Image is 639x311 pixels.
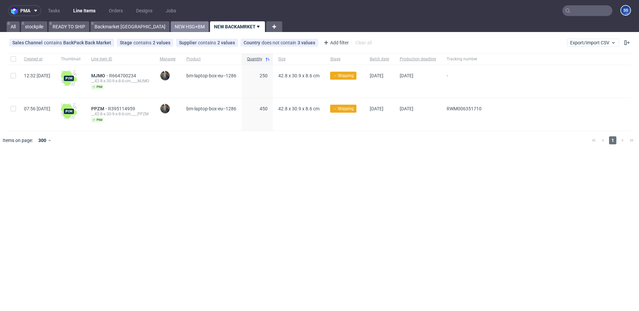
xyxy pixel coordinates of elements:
div: __42-8-x-30-9-x-8-6-cm____PPZM [91,111,149,117]
span: 42.8 x 30.9 x 8.6 cm [278,73,319,78]
span: Sales Channel [12,40,44,45]
a: Designs [132,5,156,16]
span: Supplier [179,40,198,45]
span: contains [44,40,63,45]
button: pma [8,5,41,16]
span: Stage [120,40,133,45]
div: BackPack Back Market [63,40,111,45]
a: Line Items [69,5,100,16]
a: stockpile [21,21,47,32]
span: Country [244,40,262,45]
span: 42.8 x 30.9 x 8.6 cm [278,106,319,111]
span: Product [186,56,236,62]
span: bm-laptop-box-eu--1286 [186,106,236,111]
div: 2 values [153,40,170,45]
span: Line item ID [91,56,149,62]
span: [DATE] [400,73,413,78]
span: 450 [260,106,268,111]
span: Items on page: [3,137,33,144]
a: R395114959 [108,106,136,111]
span: bm-laptop-box-eu--1286 [186,73,236,78]
span: Batch date [370,56,389,62]
div: Clear all [354,38,373,47]
span: Stage [330,56,359,62]
span: pim [91,117,104,123]
span: 12:32 [DATE] [24,73,50,78]
a: READY TO SHIP [49,21,89,32]
img: logo [11,7,20,15]
button: Export/Import CSV [567,39,619,47]
span: → Shipping [333,73,354,79]
img: Maciej Sobola [160,71,170,80]
img: wHgJFi1I6lmhQAAAABJRU5ErkJggg== [61,70,77,86]
div: 3 values [298,40,315,45]
a: All [7,21,20,32]
a: Tasks [44,5,64,16]
span: contains [133,40,153,45]
img: Maciej Sobola [160,104,170,113]
span: [DATE] [370,73,383,78]
div: __42-8-x-30-9-x-8-6-cm____MJMO [91,78,149,84]
span: 250 [260,73,268,78]
span: [DATE] [400,106,413,111]
span: 07:56 [DATE] [24,106,50,111]
span: contains [198,40,217,45]
span: Manager [160,56,176,62]
span: Production deadline [400,56,436,62]
a: Orders [105,5,127,16]
a: MJMO [91,73,109,78]
span: pma [20,8,30,13]
span: Created at [24,56,50,62]
span: Thumbnail [61,56,81,62]
figcaption: SS [621,6,630,15]
a: Backmarket [GEOGRAPHIC_DATA] [91,21,169,32]
span: - [447,73,482,90]
a: NEW BACKAMRKET [210,21,265,32]
span: does not contain [262,40,298,45]
span: Export/Import CSV [570,40,616,45]
span: pim [91,84,104,90]
span: [DATE] [370,106,383,111]
span: Size [278,56,319,62]
span: RWM006351710 [447,106,482,111]
span: Tracking number [447,56,482,62]
img: wHgJFi1I6lmhQAAAABJRU5ErkJggg== [61,103,77,119]
span: Quantity [247,56,262,62]
a: NEW HSG+BM [171,21,209,32]
div: Add filter [321,37,350,48]
a: Jobs [162,5,180,16]
div: 2 values [217,40,235,45]
a: R664700234 [109,73,137,78]
span: 1 [609,136,616,144]
span: → Shipping [333,106,354,112]
div: 300 [36,136,48,145]
a: PPZM [91,106,108,111]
